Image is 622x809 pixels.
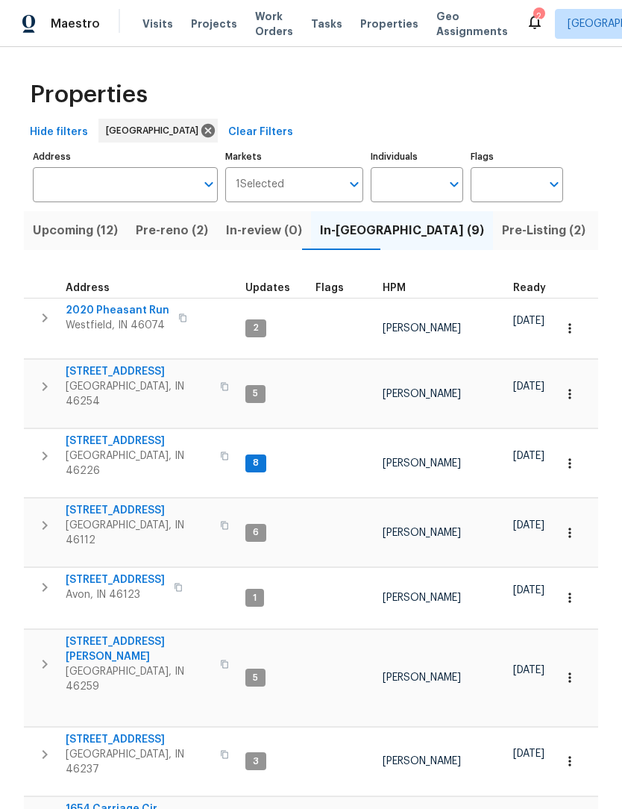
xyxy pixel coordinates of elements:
button: Open [344,174,365,195]
button: Open [544,174,565,195]
span: [GEOGRAPHIC_DATA], IN 46112 [66,518,211,548]
span: [PERSON_NAME] [383,458,461,469]
span: Visits [142,16,173,31]
span: Upcoming (12) [33,220,118,241]
div: Earliest renovation start date (first business day after COE or Checkout) [513,283,559,293]
span: Clear Filters [228,123,293,142]
span: Geo Assignments [436,9,508,39]
span: Flags [315,283,344,293]
span: [PERSON_NAME] [383,389,461,399]
span: Ready [513,283,546,293]
span: [PERSON_NAME] [383,756,461,766]
button: Clear Filters [222,119,299,146]
span: [STREET_ADDRESS] [66,503,211,518]
span: HPM [383,283,406,293]
span: Projects [191,16,237,31]
span: Properties [30,87,148,102]
span: 1 [247,592,263,605]
button: Hide filters [24,119,94,146]
span: [DATE] [513,665,544,675]
span: [GEOGRAPHIC_DATA] [106,123,204,138]
span: [PERSON_NAME] [383,672,461,683]
span: Properties [360,16,418,31]
span: Pre-Listing (2) [502,220,585,241]
span: 2020 Pheasant Run [66,303,169,318]
label: Markets [225,152,364,161]
span: [STREET_ADDRESS] [66,732,211,747]
span: [STREET_ADDRESS] [66,434,211,449]
span: Tasks [311,19,342,29]
span: Updates [245,283,290,293]
span: Address [66,283,110,293]
span: 3 [247,755,265,768]
span: [DATE] [513,451,544,461]
span: Work Orders [255,9,293,39]
div: 2 [533,9,544,24]
span: 8 [247,457,265,469]
span: Avon, IN 46123 [66,587,165,602]
span: In-review (0) [226,220,302,241]
span: [STREET_ADDRESS] [66,364,211,379]
span: [GEOGRAPHIC_DATA], IN 46226 [66,449,211,478]
span: [STREET_ADDRESS][PERSON_NAME] [66,634,211,664]
span: [DATE] [513,381,544,392]
span: Hide filters [30,123,88,142]
label: Address [33,152,218,161]
span: 6 [247,526,265,539]
span: 1 Selected [236,178,284,191]
span: [DATE] [513,520,544,531]
span: 5 [247,672,264,684]
span: [GEOGRAPHIC_DATA], IN 46259 [66,664,211,694]
span: [DATE] [513,749,544,759]
div: [GEOGRAPHIC_DATA] [98,119,218,143]
span: [DATE] [513,585,544,596]
label: Individuals [371,152,463,161]
label: Flags [471,152,563,161]
span: Maestro [51,16,100,31]
span: In-[GEOGRAPHIC_DATA] (9) [320,220,484,241]
span: 2 [247,322,265,334]
span: Westfield, IN 46074 [66,318,169,333]
button: Open [198,174,219,195]
span: [PERSON_NAME] [383,528,461,538]
button: Open [444,174,465,195]
span: Pre-reno (2) [136,220,208,241]
span: [PERSON_NAME] [383,323,461,334]
span: [GEOGRAPHIC_DATA], IN 46254 [66,379,211,409]
span: 5 [247,387,264,400]
span: [PERSON_NAME] [383,593,461,603]
span: [DATE] [513,316,544,326]
span: [STREET_ADDRESS] [66,572,165,587]
span: [GEOGRAPHIC_DATA], IN 46237 [66,747,211,777]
